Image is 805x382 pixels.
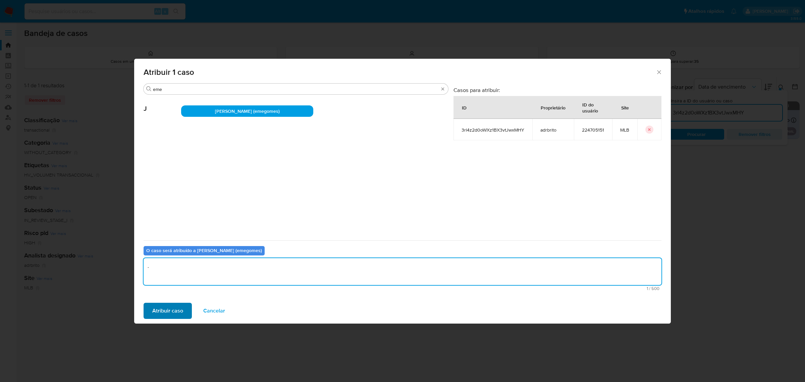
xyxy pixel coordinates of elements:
div: assign-modal [134,59,671,324]
span: Máximo de 500 caracteres [146,286,659,291]
div: ID [454,99,475,115]
span: 3rl4z2d0oWXz1BX3vtJwxMHY [462,127,524,133]
button: Fechar a janela [656,69,662,75]
button: Cancelar [195,303,234,319]
span: Cancelar [203,303,225,318]
span: J [144,95,181,113]
span: Atribuir 1 caso [144,68,656,76]
div: Proprietário [533,99,574,115]
button: icon-button [645,126,653,134]
div: Site [613,99,637,115]
div: [PERSON_NAME] (emegomes) [181,105,313,117]
span: Atribuir caso [152,303,183,318]
button: Atribuir caso [144,303,192,319]
span: [PERSON_NAME] (emegomes) [215,108,280,114]
button: Procurar [146,86,152,92]
span: MLB [620,127,629,133]
input: Analista de pesquisa [153,86,439,92]
div: ID do usuário [574,96,612,118]
span: adrbrito [540,127,566,133]
span: 224705151 [582,127,604,133]
textarea: . [144,258,661,285]
button: Apagar busca [440,86,445,92]
h3: Casos para atribuir: [453,87,661,93]
b: O caso será atribuído a [PERSON_NAME] (emegomes) [146,247,262,254]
